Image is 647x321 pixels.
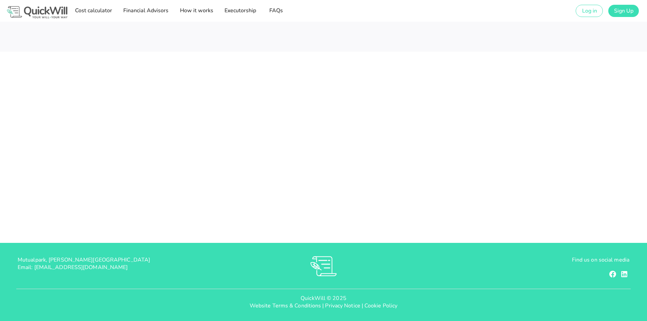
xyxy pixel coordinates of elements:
[362,302,363,309] span: |
[18,256,150,264] span: Mutualpark, [PERSON_NAME][GEOGRAPHIC_DATA]
[250,302,321,309] a: Website Terms & Conditions
[74,7,112,14] span: Cost calculator
[121,4,170,18] a: Financial Advisors
[123,7,168,14] span: Financial Advisors
[265,4,287,18] a: FAQs
[5,295,642,302] p: QuickWill © 2025
[310,256,337,276] img: RVs0sauIwKhMoGR03FLGkjXSOVwkZRnQsltkF0QxpTsornXsmh1o7vbL94pqF3d8sZvAAAAAElFTkSuQmCC
[5,5,69,20] img: Logo
[364,302,397,309] a: Cookie Policy
[72,4,114,18] a: Cost calculator
[179,7,213,14] span: How it works
[426,256,629,264] p: Find us on social media
[608,5,639,17] a: Sign Up
[322,302,324,309] span: |
[576,5,603,17] a: Log in
[325,302,360,309] a: Privacy Notice
[18,264,128,271] span: Email: [EMAIL_ADDRESS][DOMAIN_NAME]
[267,7,285,14] span: FAQs
[177,4,215,18] a: How it works
[614,7,633,15] span: Sign Up
[224,7,256,14] span: Executorship
[581,7,597,15] span: Log in
[222,4,258,18] a: Executorship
